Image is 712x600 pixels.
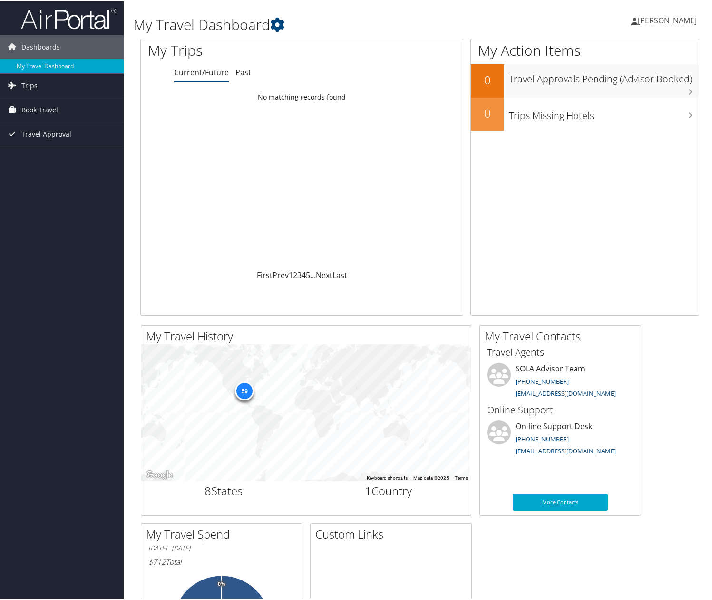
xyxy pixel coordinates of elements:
[413,474,449,479] span: Map data ©2025
[21,121,71,145] span: Travel Approval
[21,6,116,29] img: airportal-logo.png
[144,468,175,480] img: Google
[21,34,60,58] span: Dashboards
[509,66,699,84] h3: Travel Approvals Pending (Advisor Booked)
[148,555,166,566] span: $712
[471,96,699,130] a: 0Trips Missing Hotels
[455,474,468,479] a: Terms (opens in new tab)
[148,39,322,59] h1: My Trips
[273,269,289,279] a: Prev
[471,70,504,87] h2: 0
[148,555,295,566] h6: Total
[302,269,306,279] a: 4
[146,525,302,541] h2: My Travel Spend
[471,104,504,120] h2: 0
[631,5,706,33] a: [PERSON_NAME]
[315,525,471,541] h2: Custom Links
[638,14,697,24] span: [PERSON_NAME]
[289,269,293,279] a: 1
[332,269,347,279] a: Last
[205,481,211,497] span: 8
[133,13,515,33] h1: My Travel Dashboard
[516,433,569,442] a: [PHONE_NUMBER]
[482,361,638,400] li: SOLA Advisor Team
[367,473,408,480] button: Keyboard shortcuts
[485,327,641,343] h2: My Travel Contacts
[141,87,463,104] td: No matching records found
[21,72,38,96] span: Trips
[516,445,616,454] a: [EMAIL_ADDRESS][DOMAIN_NAME]
[257,269,273,279] a: First
[516,388,616,396] a: [EMAIL_ADDRESS][DOMAIN_NAME]
[316,269,332,279] a: Next
[144,468,175,480] a: Open this area in Google Maps (opens a new window)
[297,269,302,279] a: 3
[218,580,225,586] tspan: 0%
[306,269,310,279] a: 5
[487,402,634,415] h3: Online Support
[235,66,251,76] a: Past
[21,97,58,120] span: Book Travel
[365,481,371,497] span: 1
[482,419,638,458] li: On-line Support Desk
[148,542,295,551] h6: [DATE] - [DATE]
[146,327,471,343] h2: My Travel History
[148,481,299,498] h2: States
[313,481,464,498] h2: Country
[174,66,229,76] a: Current/Future
[516,376,569,384] a: [PHONE_NUMBER]
[509,103,699,121] h3: Trips Missing Hotels
[471,63,699,96] a: 0Travel Approvals Pending (Advisor Booked)
[487,344,634,358] h3: Travel Agents
[471,39,699,59] h1: My Action Items
[513,492,608,510] a: More Contacts
[235,380,254,399] div: 59
[293,269,297,279] a: 2
[310,269,316,279] span: …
